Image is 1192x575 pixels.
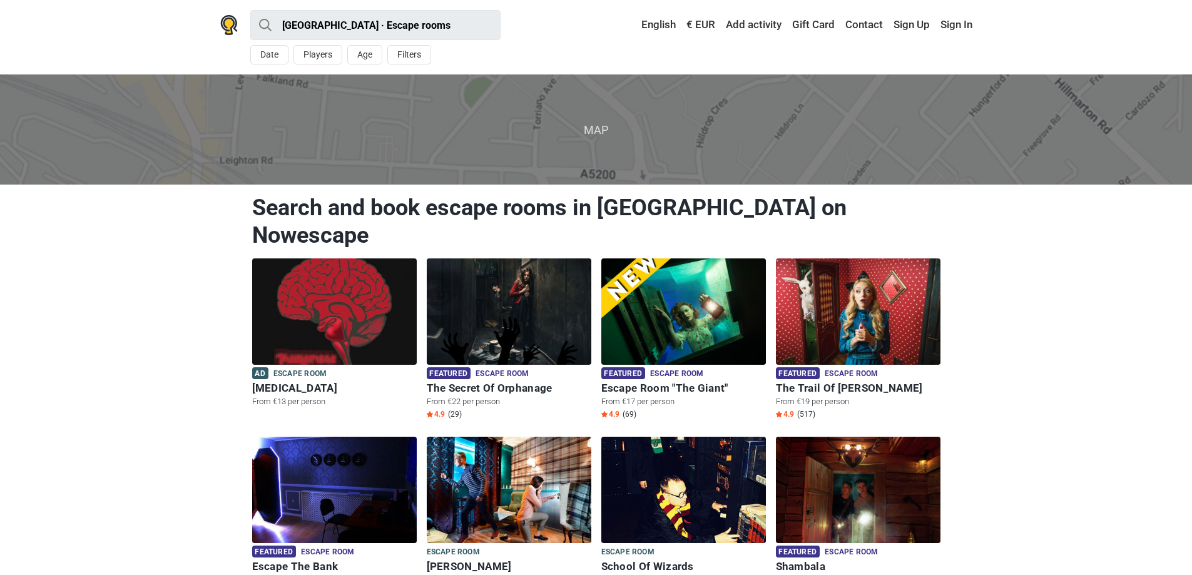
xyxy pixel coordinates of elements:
img: English [633,21,641,29]
span: Featured [427,367,471,379]
a: Sign Up [890,14,933,36]
a: € EUR [683,14,718,36]
h6: Escape The Bank [252,560,417,573]
img: Star [427,411,433,417]
img: Shambala [776,437,940,543]
h6: School Of Wizards [601,560,766,573]
a: English [629,14,679,36]
h6: Shambala [776,560,940,573]
span: Escape room [301,546,354,559]
img: The Trail Of Alice [776,258,940,365]
p: From €19 per person [776,396,940,407]
a: Contact [842,14,886,36]
span: 4.9 [427,409,445,419]
span: Escape room [825,546,878,559]
p: From €13 per person [252,396,417,407]
button: Age [347,45,382,64]
h6: [PERSON_NAME] [427,560,591,573]
img: School Of Wizards [601,437,766,543]
span: Escape room [476,367,529,381]
span: Escape room [825,367,878,381]
span: 4.9 [601,409,619,419]
a: The Trail Of Alice Featured Escape room The Trail Of [PERSON_NAME] From €19 per person Star4.9 (517) [776,258,940,422]
img: Escape The Bank [252,437,417,543]
h1: Search and book escape rooms in [GEOGRAPHIC_DATA] on Nowescape [252,194,940,249]
span: (69) [623,409,636,419]
img: The Secret Of Orphanage [427,258,591,365]
button: Date [250,45,288,64]
img: Paranoia [252,258,417,365]
h6: The Secret Of Orphanage [427,382,591,395]
h6: [MEDICAL_DATA] [252,382,417,395]
a: Paranoia Ad Escape room [MEDICAL_DATA] From €13 per person [252,258,417,410]
span: Featured [601,367,645,379]
h6: The Trail Of [PERSON_NAME] [776,382,940,395]
button: Filters [387,45,431,64]
a: Add activity [723,14,785,36]
a: Escape Room "The Giant" Featured Escape room Escape Room "The Giant" From €17 per person Star4.9 ... [601,258,766,422]
span: (29) [448,409,462,419]
a: Gift Card [789,14,838,36]
span: Escape room [427,546,480,559]
span: Escape room [273,367,327,381]
span: Featured [776,367,820,379]
p: From €17 per person [601,396,766,407]
span: (517) [797,409,815,419]
h6: Escape Room "The Giant" [601,382,766,395]
span: Featured [776,546,820,557]
img: Star [776,411,782,417]
span: Escape room [601,546,655,559]
span: Ad [252,367,268,379]
a: The Secret Of Orphanage Featured Escape room The Secret Of Orphanage From €22 per person Star4.9 ... [427,258,591,422]
img: Star [601,411,608,417]
span: Featured [252,546,296,557]
input: try “London” [250,10,501,40]
img: Sherlock Holmes [427,437,591,543]
img: Escape Room "The Giant" [601,258,766,365]
p: From €22 per person [427,396,591,407]
a: Sign In [937,14,972,36]
span: 4.9 [776,409,794,419]
button: Players [293,45,342,64]
img: Nowescape logo [220,15,238,35]
span: Escape room [650,367,703,381]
